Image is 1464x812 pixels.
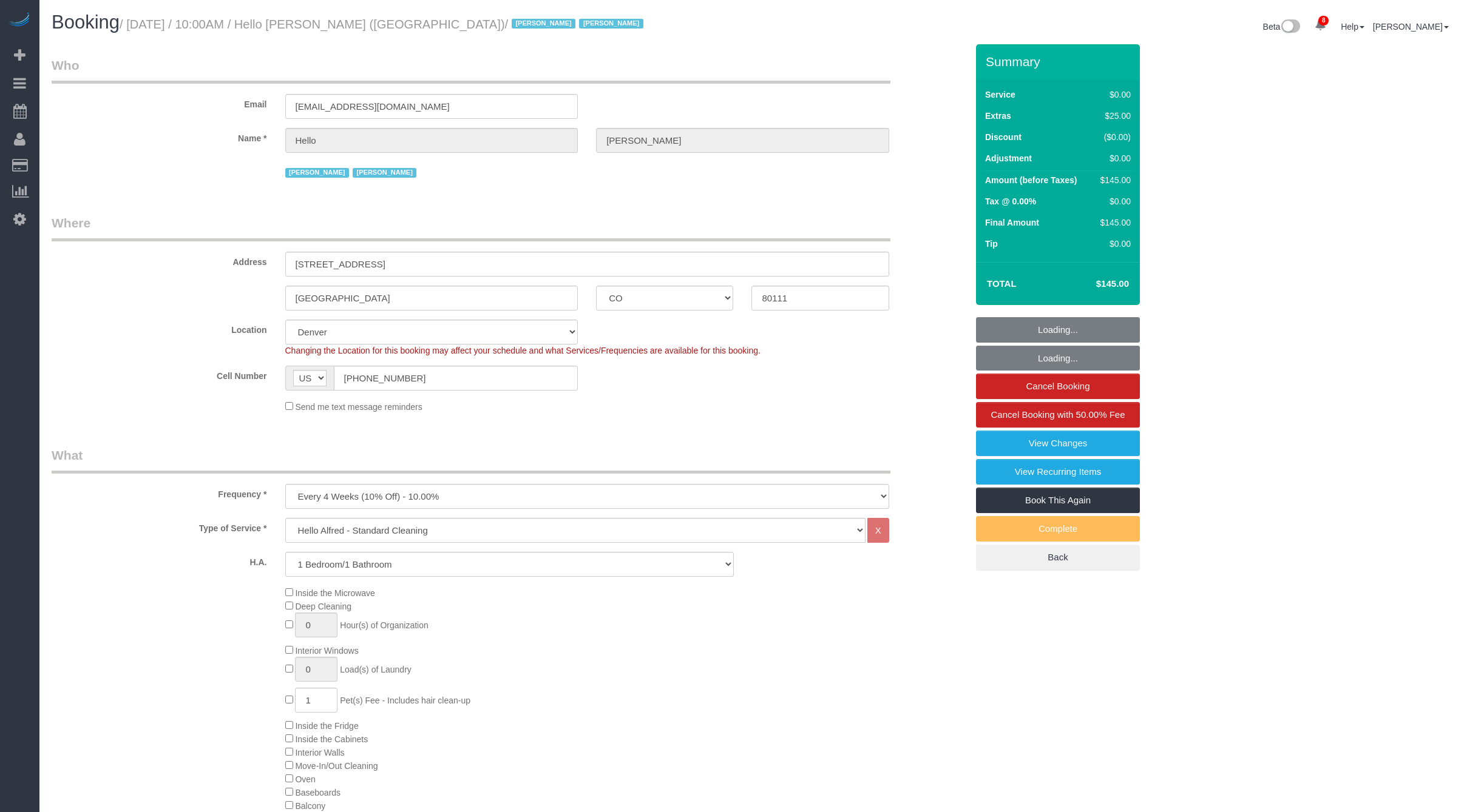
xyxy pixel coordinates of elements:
span: Booking [52,12,120,33]
small: / [DATE] / 10:00AM / Hello [PERSON_NAME] ([GEOGRAPHIC_DATA]) [120,18,647,31]
span: Pet(s) Fee - Includes hair clean-up [340,696,470,705]
a: Cancel Booking with 50.00% Fee [976,402,1140,428]
span: Move-In/Out Cleaning [295,761,378,771]
span: Load(s) of Laundry [340,665,412,674]
span: Send me text message reminders [295,402,422,412]
label: H.A. [42,552,276,568]
input: First Name [285,128,578,153]
span: 8 [1318,16,1329,25]
img: Automaid Logo [7,12,32,29]
div: ($0.00) [1096,131,1131,143]
span: [PERSON_NAME] [285,168,349,178]
span: Changing the Location for this booking may affect your schedule and what Services/Frequencies are... [285,346,761,355]
span: [PERSON_NAME] [512,19,575,29]
input: Last Name [596,128,889,153]
label: Amount (before Taxes) [985,174,1077,186]
span: Cancel Booking with 50.00% Fee [991,409,1125,420]
legend: Where [52,214,890,241]
input: City [285,286,578,310]
h4: $145.00 [1060,279,1129,289]
img: New interface [1280,19,1300,35]
span: Inside the Cabinets [295,734,368,744]
label: Tax @ 0.00% [985,195,1036,207]
label: Tip [985,238,998,250]
span: Hour(s) of Organization [340,620,429,630]
span: / [505,18,647,31]
div: $0.00 [1096,238,1131,250]
span: Interior Walls [295,748,344,757]
span: Balcony [295,801,325,811]
label: Frequency * [42,484,276,500]
legend: What [52,446,890,474]
label: Location [42,320,276,336]
label: Email [42,94,276,110]
label: Extras [985,110,1011,122]
strong: Total [987,278,1017,289]
div: $145.00 [1096,174,1131,186]
label: Final Amount [985,216,1039,229]
span: Deep Cleaning [295,602,351,611]
div: $0.00 [1096,195,1131,207]
a: [PERSON_NAME] [1373,22,1449,32]
span: Baseboards [295,788,341,797]
span: Oven [295,774,315,784]
a: Beta [1263,22,1301,32]
span: [PERSON_NAME] [579,19,643,29]
a: Book This Again [976,488,1140,513]
legend: Who [52,56,890,84]
span: Inside the Microwave [295,588,375,598]
div: $145.00 [1096,216,1131,229]
span: Interior Windows [295,646,358,656]
label: Address [42,252,276,268]
label: Discount [985,131,1022,143]
label: Type of Service * [42,518,276,534]
a: Back [976,545,1140,570]
label: Service [985,89,1015,101]
div: $0.00 [1096,89,1131,101]
div: $25.00 [1096,110,1131,122]
input: Cell Number [334,366,578,391]
label: Adjustment [985,152,1032,164]
a: View Changes [976,431,1140,456]
span: Inside the Fridge [295,721,358,731]
span: [PERSON_NAME] [353,168,416,178]
a: View Recurring Items [976,459,1140,485]
label: Name * [42,128,276,144]
input: Email [285,94,578,119]
a: Help [1341,22,1364,32]
input: Zip Code [751,286,889,310]
h3: Summary [986,55,1134,69]
label: Cell Number [42,366,276,382]
div: $0.00 [1096,152,1131,164]
a: Cancel Booking [976,374,1140,399]
a: 8 [1309,12,1332,39]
